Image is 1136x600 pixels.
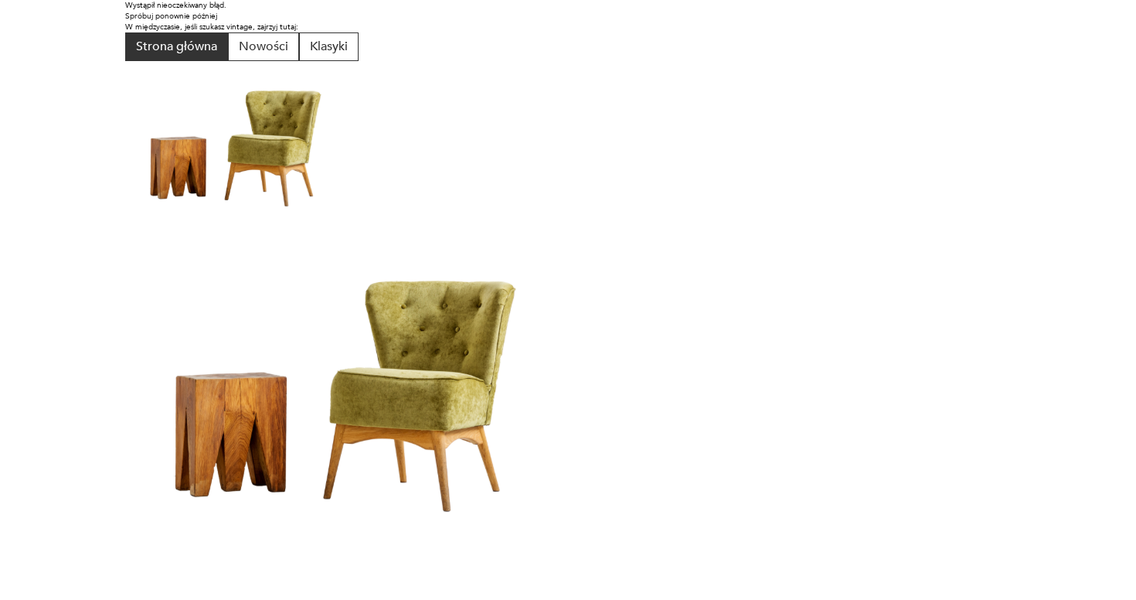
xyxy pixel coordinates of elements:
[299,32,359,61] button: Klasyki
[125,61,351,219] img: Fotel
[228,32,299,61] button: Nowości
[299,43,359,53] a: Klasyki
[125,22,1012,32] p: W międzyczasie, jeśli szukasz vintage, zajrzyj tutaj:
[125,43,228,53] a: Strona główna
[125,222,575,537] img: Fotel
[125,11,1012,22] p: Spróbuj ponownie później
[125,32,228,61] button: Strona główna
[228,43,299,53] a: Nowości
